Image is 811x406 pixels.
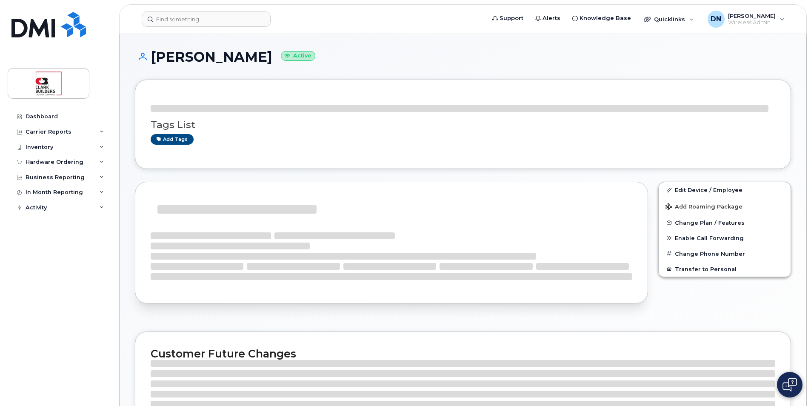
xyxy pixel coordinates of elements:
[151,120,775,130] h3: Tags List
[659,215,791,230] button: Change Plan / Features
[281,51,315,61] small: Active
[135,49,791,64] h1: [PERSON_NAME]
[675,220,745,226] span: Change Plan / Features
[665,203,742,212] span: Add Roaming Package
[659,182,791,197] a: Edit Device / Employee
[659,246,791,261] button: Change Phone Number
[675,235,744,241] span: Enable Call Forwarding
[659,261,791,277] button: Transfer to Personal
[782,378,797,392] img: Open chat
[151,134,194,145] a: Add tags
[659,230,791,246] button: Enable Call Forwarding
[659,197,791,215] button: Add Roaming Package
[151,347,775,360] h2: Customer Future Changes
